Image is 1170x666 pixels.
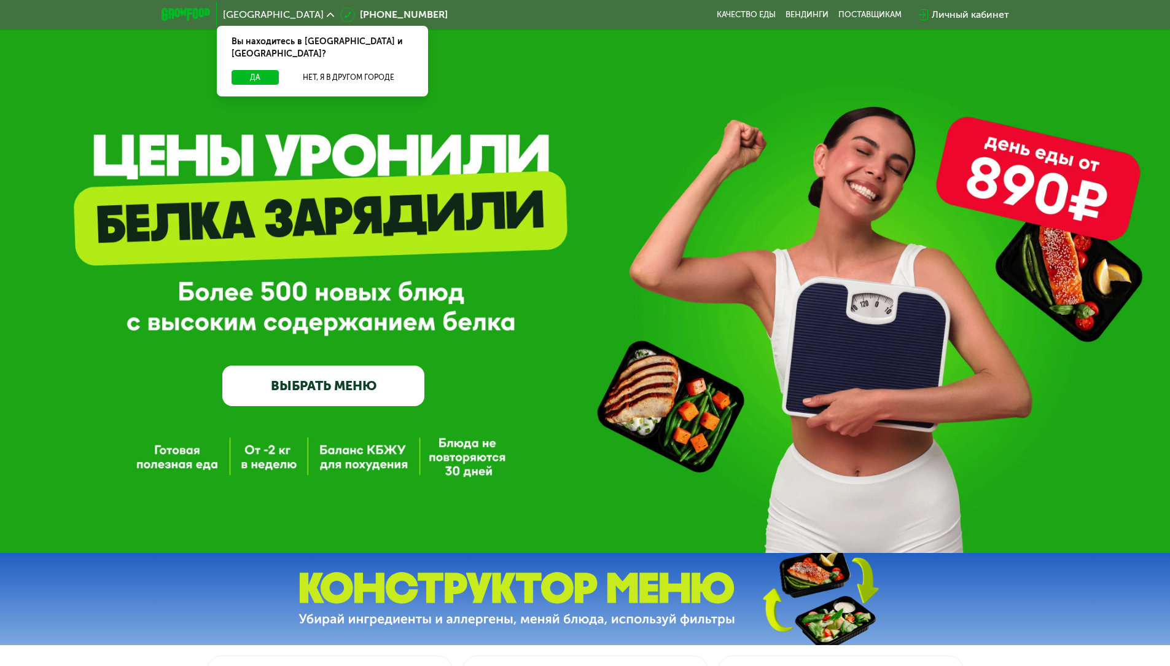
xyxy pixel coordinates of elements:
a: Вендинги [786,10,829,20]
button: Нет, я в другом городе [284,70,413,85]
button: Да [232,70,279,85]
div: Личный кабинет [932,7,1009,22]
a: ВЫБРАТЬ МЕНЮ [222,366,424,406]
a: [PHONE_NUMBER] [340,7,448,22]
a: Качество еды [717,10,776,20]
div: Вы находитесь в [GEOGRAPHIC_DATA] и [GEOGRAPHIC_DATA]? [217,26,428,70]
div: поставщикам [838,10,902,20]
span: [GEOGRAPHIC_DATA] [223,10,324,20]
